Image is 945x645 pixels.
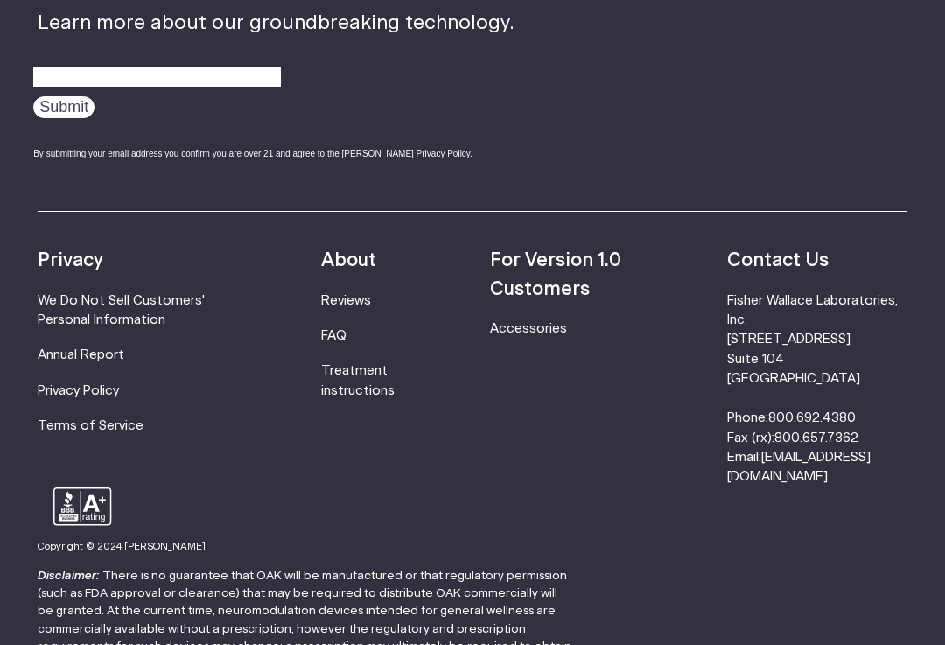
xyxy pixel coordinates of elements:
[774,431,858,445] a: 800.657.7362
[490,251,621,298] strong: For Version 1.0 Customers
[38,570,100,582] strong: Disclaimer:
[490,322,567,335] a: Accessories
[768,411,856,424] a: 800.692.4380
[38,419,143,432] a: Terms of Service
[321,251,376,270] strong: About
[33,147,514,160] div: By submitting your email address you confirm you are over 21 and agree to the [PERSON_NAME] Priva...
[321,329,346,342] a: FAQ
[33,96,94,118] input: Submit
[727,251,829,270] strong: Contact Us
[727,451,871,483] a: [EMAIL_ADDRESS][DOMAIN_NAME]
[321,294,371,307] a: Reviews
[321,364,395,396] a: Treatment instructions
[727,291,907,487] li: Fisher Wallace Laboratories, Inc. [STREET_ADDRESS] Suite 104 [GEOGRAPHIC_DATA] Phone: Fax (rx): E...
[38,384,119,397] a: Privacy Policy
[38,251,103,270] strong: Privacy
[38,348,124,361] a: Annual Report
[38,294,205,326] a: We Do Not Sell Customers' Personal Information
[38,542,206,551] small: Copyright © 2024 [PERSON_NAME]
